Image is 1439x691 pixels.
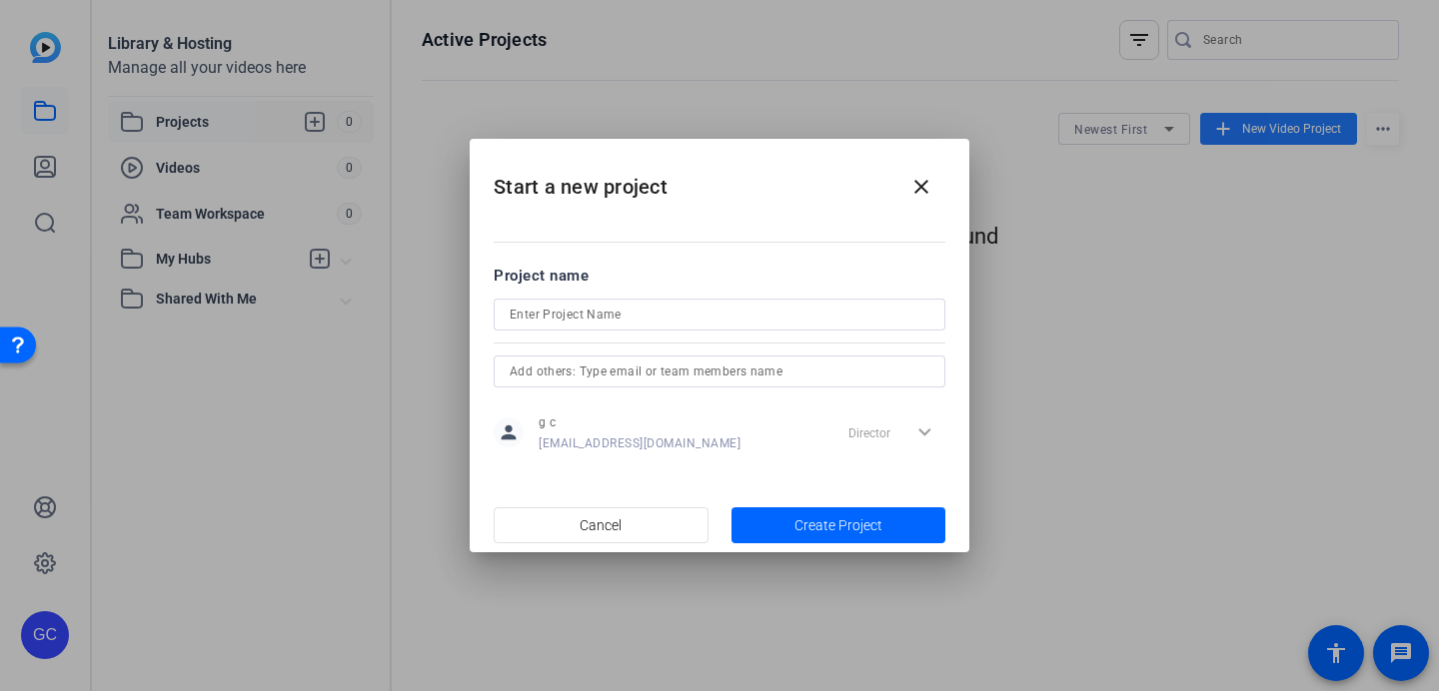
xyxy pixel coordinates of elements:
[909,175,933,199] mat-icon: close
[794,515,882,536] span: Create Project
[539,414,740,430] span: g c
[580,506,622,544] span: Cancel
[494,507,709,543] button: Cancel
[731,507,946,543] button: Create Project
[494,417,524,447] mat-icon: person
[510,303,929,327] input: Enter Project Name
[470,139,969,220] h2: Start a new project
[510,359,929,383] input: Add others: Type email or team members name
[494,265,945,287] div: Project name
[539,435,740,451] span: [EMAIL_ADDRESS][DOMAIN_NAME]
